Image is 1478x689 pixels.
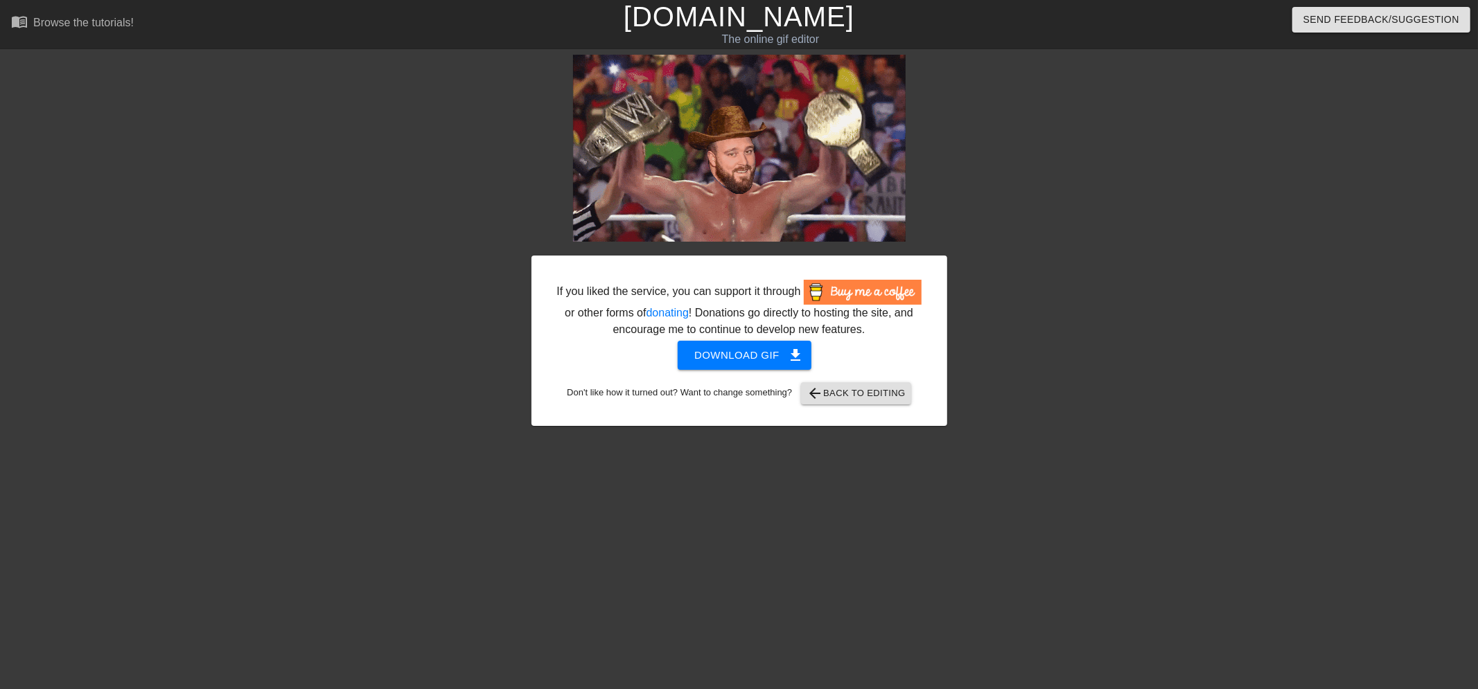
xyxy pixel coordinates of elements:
[11,13,28,30] span: menu_book
[553,382,926,404] div: Don't like how it turned out? Want to change something?
[678,341,811,370] button: Download gif
[11,13,134,35] a: Browse the tutorials!
[33,17,134,28] div: Browse the tutorials!
[667,348,811,360] a: Download gif
[1292,7,1470,33] button: Send Feedback/Suggestion
[573,55,906,242] img: NUg1II02.gif
[801,382,911,404] button: Back to Editing
[624,1,854,32] a: [DOMAIN_NAME]
[807,385,906,402] span: Back to Editing
[804,280,922,305] img: Buy Me A Coffee
[694,346,795,364] span: Download gif
[646,307,689,319] a: donating
[787,347,804,364] span: get_app
[556,280,923,338] div: If you liked the service, you can support it through or other forms of ! Donations go directly to...
[807,385,823,402] span: arrow_back
[500,31,1041,48] div: The online gif editor
[1303,11,1459,28] span: Send Feedback/Suggestion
